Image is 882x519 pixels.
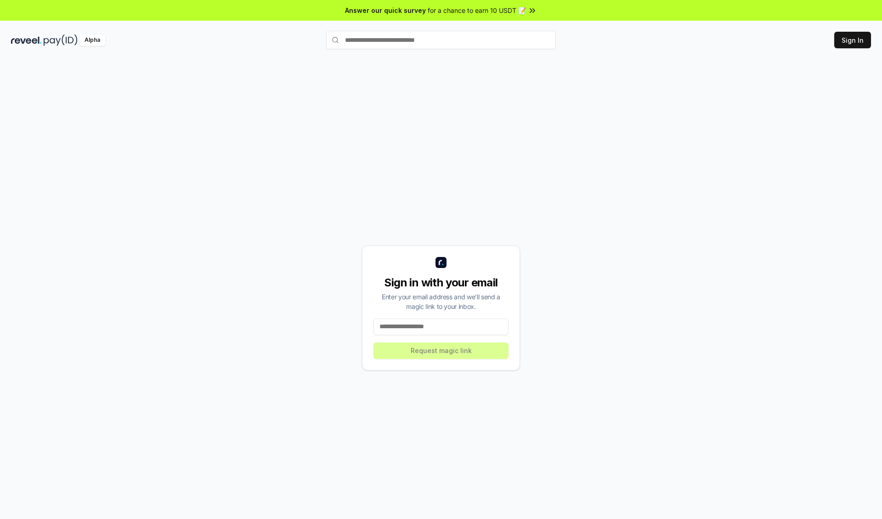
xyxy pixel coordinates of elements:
div: Sign in with your email [373,275,509,290]
div: Alpha [79,34,105,46]
span: for a chance to earn 10 USDT 📝 [428,6,526,15]
img: logo_small [435,257,447,268]
div: Enter your email address and we’ll send a magic link to your inbox. [373,292,509,311]
img: pay_id [44,34,78,46]
button: Sign In [834,32,871,48]
span: Answer our quick survey [345,6,426,15]
img: reveel_dark [11,34,42,46]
